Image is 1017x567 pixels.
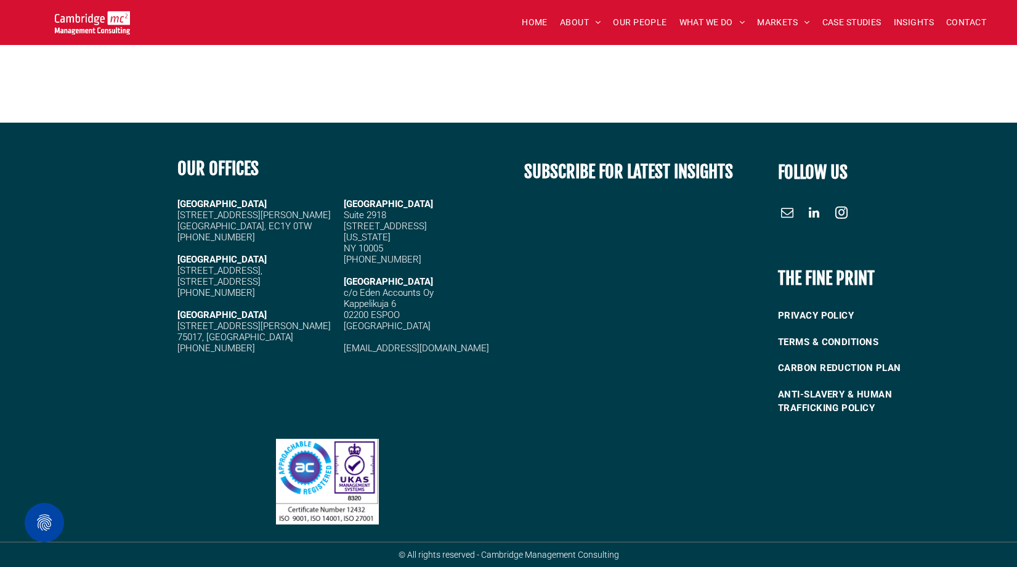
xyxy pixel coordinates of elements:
a: OUR PEOPLE [607,13,673,32]
span: [PHONE_NUMBER] [177,287,255,298]
a: INSIGHTS [888,13,940,32]
span: NY 10005 [344,243,383,254]
span: [STREET_ADDRESS], [177,265,262,276]
span: c/o Eden Accounts Oy Kappelikuja 6 02200 ESPOO [GEOGRAPHIC_DATA] [344,287,434,332]
a: CASE STUDIES [816,13,888,32]
a: [EMAIL_ADDRESS][DOMAIN_NAME] [344,343,489,354]
a: ABOUT [554,13,607,32]
span: [GEOGRAPHIC_DATA] [344,198,433,210]
a: PRIVACY POLICY [778,303,946,329]
a: Our People | Cambridge Management Consulting [276,441,379,454]
span: [PHONE_NUMBER] [177,232,255,243]
a: TERMS & CONDITIONS [778,329,946,356]
a: linkedin [805,203,824,225]
span: [PHONE_NUMBER] [344,254,421,265]
span: 75017, [GEOGRAPHIC_DATA] [177,332,293,343]
a: ANTI-SLAVERY & HUMAN TRAFFICKING POLICY [778,381,946,422]
a: Your Business Transformed | Cambridge Management Consulting [55,13,131,26]
span: © All rights reserved - Cambridge Management Consulting [399,550,619,560]
span: [STREET_ADDRESS][PERSON_NAME] [GEOGRAPHIC_DATA], EC1Y 0TW [177,210,331,232]
a: WHAT WE DO [673,13,752,32]
a: email [778,203,796,225]
font: FOLLOW US [778,161,848,183]
a: CARBON REDUCTION PLAN [778,355,946,381]
b: THE FINE PRINT [778,267,875,289]
strong: [GEOGRAPHIC_DATA] [177,198,267,210]
b: OUR OFFICES [177,158,259,179]
span: [STREET_ADDRESS] [344,221,427,232]
strong: [GEOGRAPHIC_DATA] [177,254,267,265]
span: [STREET_ADDRESS] [177,276,261,287]
span: [GEOGRAPHIC_DATA] [344,276,433,287]
a: HOME [516,13,554,32]
a: instagram [832,203,851,225]
strong: [GEOGRAPHIC_DATA] [177,309,267,320]
span: [STREET_ADDRESS][PERSON_NAME] [177,320,331,332]
span: [PHONE_NUMBER] [177,343,255,354]
span: [US_STATE] [344,232,391,243]
img: Go to Homepage [55,11,131,35]
a: MARKETS [751,13,816,32]
span: Suite 2918 [344,210,386,221]
a: CONTACT [940,13,992,32]
img: Our People | Cambridge Management Consulting [276,439,379,524]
